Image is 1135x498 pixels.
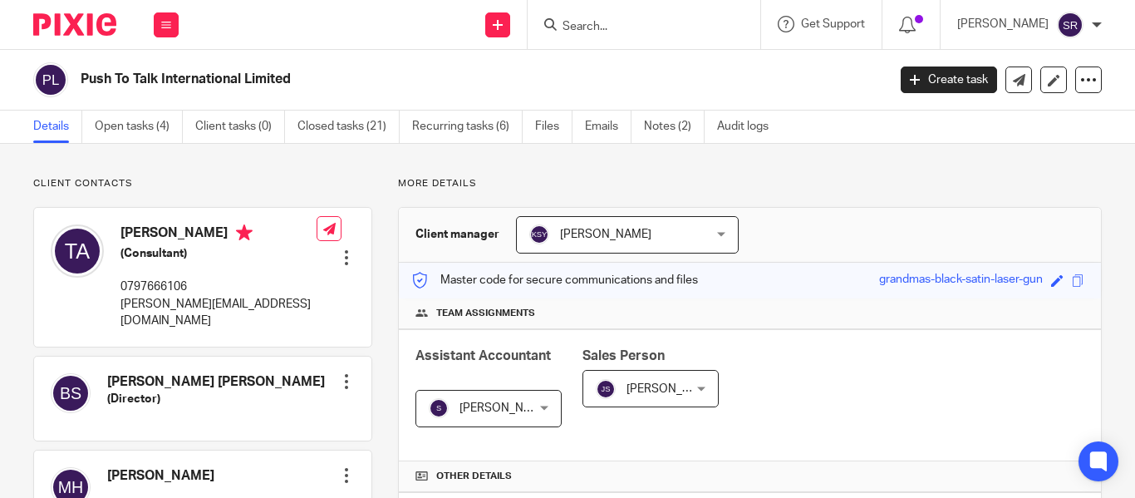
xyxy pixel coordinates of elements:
span: Other details [436,470,512,483]
img: svg%3E [33,62,68,97]
a: Details [33,111,82,143]
p: 0797666106 [120,279,317,295]
p: Client contacts [33,177,372,190]
img: svg%3E [1057,12,1083,38]
span: [PERSON_NAME] [560,229,651,240]
a: Files [535,111,572,143]
a: Recurring tasks (6) [412,111,523,143]
h2: Push To Talk International Limited [81,71,717,88]
a: Audit logs [717,111,781,143]
p: Master code for secure communications and files [411,272,698,288]
a: Closed tasks (21) [297,111,400,143]
span: [PERSON_NAME] [626,383,718,395]
img: Pixie [33,13,116,36]
a: Notes (2) [644,111,705,143]
img: svg%3E [529,224,549,244]
a: Open tasks (4) [95,111,183,143]
h5: (Director) [107,391,325,407]
i: Primary [236,224,253,241]
img: svg%3E [596,379,616,399]
span: Assistant Accountant [415,349,551,362]
img: svg%3E [51,224,104,278]
span: [PERSON_NAME] S [459,402,561,414]
h4: [PERSON_NAME] [120,224,317,245]
h5: (Consultant) [120,245,317,262]
p: [PERSON_NAME] [957,16,1049,32]
h4: [PERSON_NAME] [107,467,214,485]
img: svg%3E [429,398,449,418]
h4: [PERSON_NAME] [PERSON_NAME] [107,373,325,391]
a: Emails [585,111,631,143]
p: [PERSON_NAME][EMAIL_ADDRESS][DOMAIN_NAME] [120,296,317,330]
span: Get Support [801,18,865,30]
img: svg%3E [51,373,91,413]
div: grandmas-black-satin-laser-gun [879,271,1043,290]
a: Create task [901,67,997,93]
p: More details [398,177,1102,190]
span: Sales Person [582,349,665,362]
h3: Client manager [415,226,499,243]
span: Team assignments [436,307,535,320]
a: Client tasks (0) [195,111,285,143]
input: Search [561,20,710,35]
